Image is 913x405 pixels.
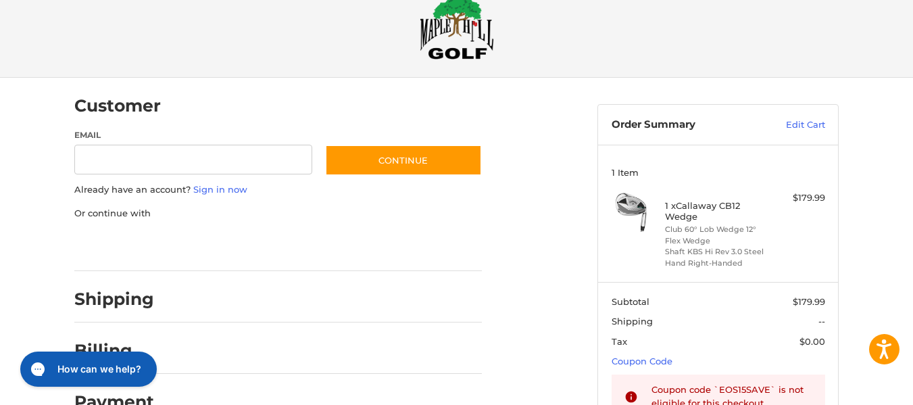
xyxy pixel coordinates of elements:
span: Shipping [612,316,653,327]
p: Already have an account? [74,183,482,197]
h4: 1 x Callaway CB12 Wedge [665,200,768,222]
p: Or continue with [74,207,482,220]
button: Continue [325,145,482,176]
h2: Customer [74,95,161,116]
span: Tax [612,336,627,347]
iframe: PayPal-venmo [299,233,401,258]
span: $179.99 [793,296,825,307]
a: Coupon Code [612,356,672,366]
a: Sign in now [193,184,247,195]
iframe: PayPal-paypal [70,233,172,258]
li: Hand Right-Handed [665,258,768,269]
span: $0.00 [799,336,825,347]
span: -- [818,316,825,327]
h2: Shipping [74,289,154,310]
h3: Order Summary [612,118,757,132]
label: Email [74,129,312,141]
li: Club 60° Lob Wedge 12° [665,224,768,235]
h3: 1 Item [612,167,825,178]
li: Shaft KBS Hi Rev 3.0 Steel [665,246,768,258]
span: Subtotal [612,296,649,307]
h2: Billing [74,340,153,361]
iframe: PayPal-paylater [184,233,286,258]
li: Flex Wedge [665,235,768,247]
div: $179.99 [772,191,825,205]
a: Edit Cart [757,118,825,132]
iframe: Gorgias live chat messenger [14,347,161,391]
